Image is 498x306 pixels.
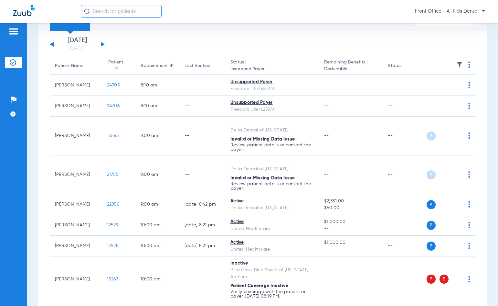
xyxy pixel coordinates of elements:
[230,127,314,134] div: Delta Dental of [US_STATE]
[468,82,470,88] img: group-dot-blue.svg
[107,133,119,138] span: 15563
[324,205,378,211] span: $50.00
[324,198,378,205] span: $2,351.00
[50,236,102,256] td: [PERSON_NAME]
[319,57,383,75] th: Remaining Benefits |
[107,59,130,73] div: Patient ID
[179,96,225,117] td: --
[230,267,314,280] div: Blue Cross Blue Shield of [US_STATE] - Anthem
[55,62,83,69] div: Patient Name
[185,62,211,69] div: Last Verified
[58,37,97,51] li: [DATE]
[107,83,120,87] span: 24705
[230,99,314,106] div: Unsupported Payer
[230,198,314,205] div: Active
[84,8,90,14] img: Search Icon
[427,275,436,284] span: P
[107,244,119,248] span: 12528
[135,155,179,194] td: 9:00 AM
[456,62,463,68] img: filter.svg
[50,155,102,194] td: [PERSON_NAME]
[55,62,97,69] div: Patient Name
[427,131,436,141] span: P
[324,277,329,281] span: --
[50,117,102,155] td: [PERSON_NAME]
[179,215,225,236] td: [DATE] 8:21 PM
[383,215,426,236] td: --
[230,219,314,225] div: Active
[468,201,470,208] img: group-dot-blue.svg
[324,133,329,138] span: --
[230,143,314,152] p: Review patient details or contact the payer.
[383,96,426,117] td: --
[383,117,426,155] td: --
[135,117,179,155] td: 9:00 AM
[8,28,19,35] img: hamburger-icon
[179,256,225,302] td: --
[13,5,35,16] img: Zuub Logo
[440,275,449,284] span: S
[230,260,314,267] div: Inactive
[50,215,102,236] td: [PERSON_NAME]
[230,120,314,127] div: --
[468,103,470,109] img: group-dot-blue.svg
[466,275,498,306] iframe: Chat Widget
[135,96,179,117] td: 8:10 AM
[383,57,426,75] th: Status
[230,289,314,299] p: Verify coverage with the patient or payer. [DATE] 08:19 PM.
[427,221,436,230] span: P
[427,170,436,179] span: P
[324,225,378,232] span: --
[230,205,314,211] div: Delta Dental of [US_STATE]
[383,155,426,194] td: --
[185,62,220,69] div: Last Verified
[324,104,329,108] span: --
[415,8,485,15] span: Front Office - All Kids Dental
[141,62,174,69] div: Appointment
[179,194,225,215] td: [DATE] 8:42 PM
[383,256,426,302] td: --
[135,236,179,256] td: 10:00 AM
[230,176,295,180] span: Invalid or Missing Data Issue
[135,256,179,302] td: 10:00 AM
[107,172,119,177] span: 21755
[383,75,426,96] td: --
[230,137,295,142] span: Invalid or Missing Data Issue
[50,194,102,215] td: [PERSON_NAME]
[230,284,288,288] span: Patient Coverage Inactive
[179,117,225,155] td: --
[427,242,436,251] span: P
[107,202,119,207] span: 22856
[324,66,378,73] span: Deductible
[225,57,319,75] th: Status |
[81,5,162,18] input: Search for patients
[383,194,426,215] td: --
[468,222,470,228] img: group-dot-blue.svg
[230,246,314,253] div: United Healthcare
[468,132,470,139] img: group-dot-blue.svg
[230,85,314,92] div: Freedom Life (62324)
[107,223,118,227] span: 12529
[468,243,470,249] img: group-dot-blue.svg
[230,239,314,246] div: Active
[230,166,314,173] div: Delta Dental of [US_STATE]
[383,236,426,256] td: --
[427,200,436,209] span: P
[324,219,378,225] span: $1,000.00
[50,256,102,302] td: [PERSON_NAME]
[50,75,102,96] td: [PERSON_NAME]
[230,106,314,113] div: Freedom Life (62324)
[135,194,179,215] td: 9:00 AM
[230,79,314,85] div: Unsupported Payer
[324,239,378,246] span: $1,000.00
[230,225,314,232] div: United Healthcare
[135,215,179,236] td: 10:00 AM
[324,246,378,253] span: --
[324,83,329,87] span: --
[230,66,314,73] span: Insurance Payer
[179,75,225,96] td: --
[230,182,314,191] p: Review patient details or contact the payer.
[179,155,225,194] td: --
[179,236,225,256] td: [DATE] 8:21 PM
